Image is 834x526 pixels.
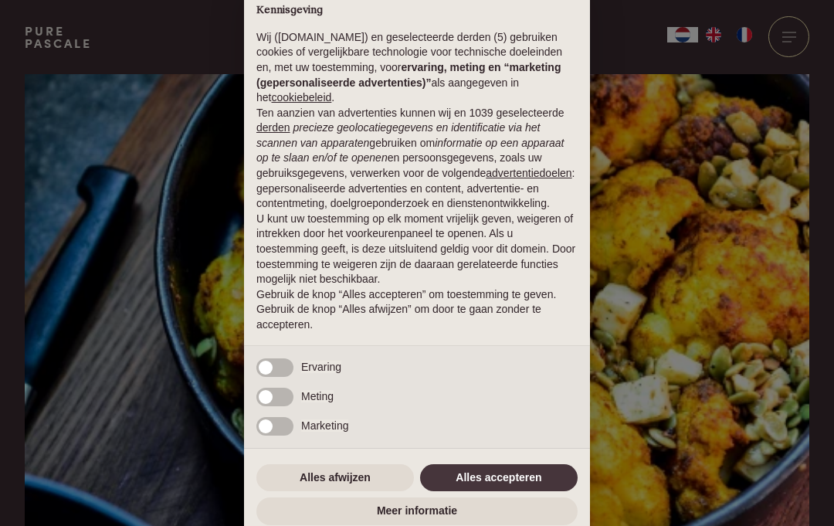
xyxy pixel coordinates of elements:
em: informatie op een apparaat op te slaan en/of te openen [256,137,564,165]
p: U kunt uw toestemming op elk moment vrijelijk geven, weigeren of intrekken door het voorkeurenpan... [256,212,578,287]
p: Wij ([DOMAIN_NAME]) en geselecteerde derden (5) gebruiken cookies of vergelijkbare technologie vo... [256,30,578,106]
em: precieze geolocatiegegevens en identificatie via het scannen van apparaten [256,121,540,149]
p: Ten aanzien van advertenties kunnen wij en 1039 geselecteerde gebruiken om en persoonsgegevens, z... [256,106,578,212]
button: Meer informatie [256,497,578,525]
h2: Kennisgeving [256,4,578,18]
a: cookiebeleid [271,91,331,104]
span: Meting [301,390,334,402]
strong: ervaring, meting en “marketing (gepersonaliseerde advertenties)” [256,61,561,89]
span: Marketing [301,419,348,432]
button: advertentiedoelen [486,166,571,182]
p: Gebruik de knop “Alles accepteren” om toestemming te geven. Gebruik de knop “Alles afwijzen” om d... [256,287,578,333]
span: Ervaring [301,361,341,373]
button: derden [256,120,290,136]
button: Alles afwijzen [256,464,414,492]
button: Alles accepteren [420,464,578,492]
